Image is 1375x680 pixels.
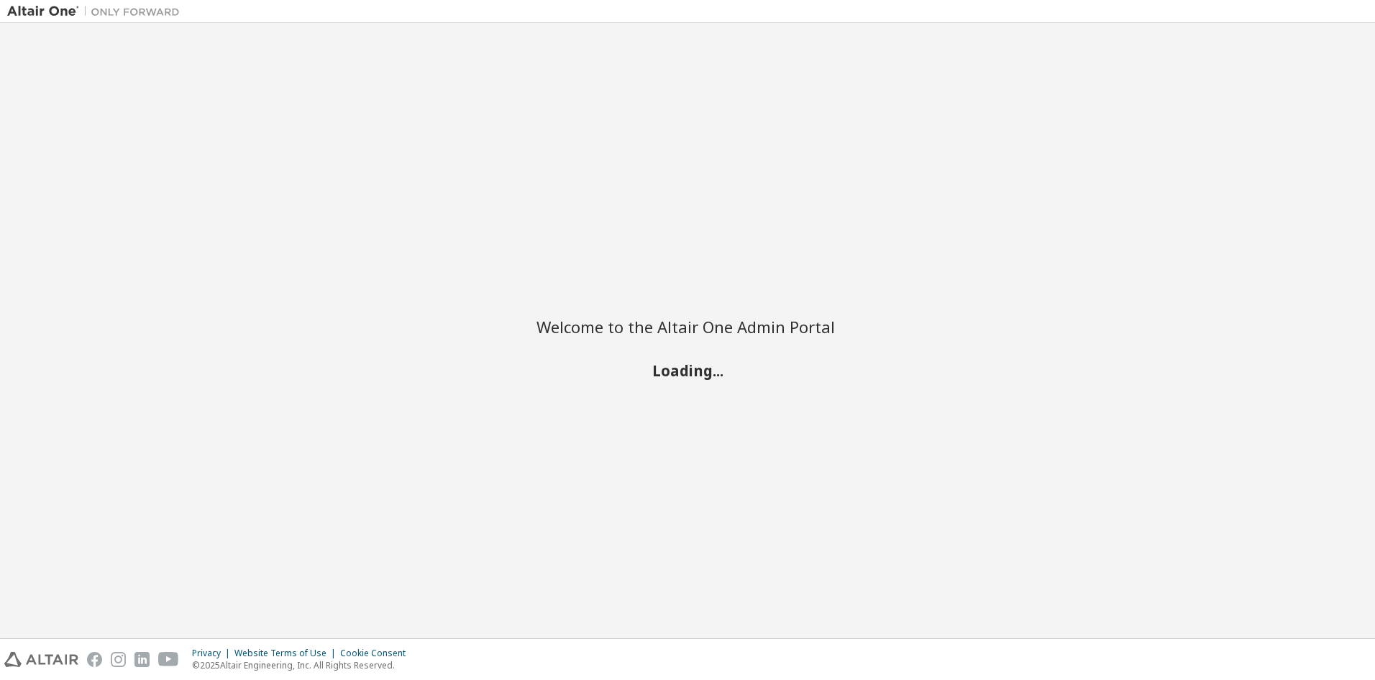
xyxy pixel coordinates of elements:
[536,361,839,379] h2: Loading...
[4,652,78,667] img: altair_logo.svg
[134,652,150,667] img: linkedin.svg
[111,652,126,667] img: instagram.svg
[87,652,102,667] img: facebook.svg
[192,648,234,659] div: Privacy
[7,4,187,19] img: Altair One
[536,317,839,337] h2: Welcome to the Altair One Admin Portal
[192,659,414,671] p: © 2025 Altair Engineering, Inc. All Rights Reserved.
[340,648,414,659] div: Cookie Consent
[158,652,179,667] img: youtube.svg
[234,648,340,659] div: Website Terms of Use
